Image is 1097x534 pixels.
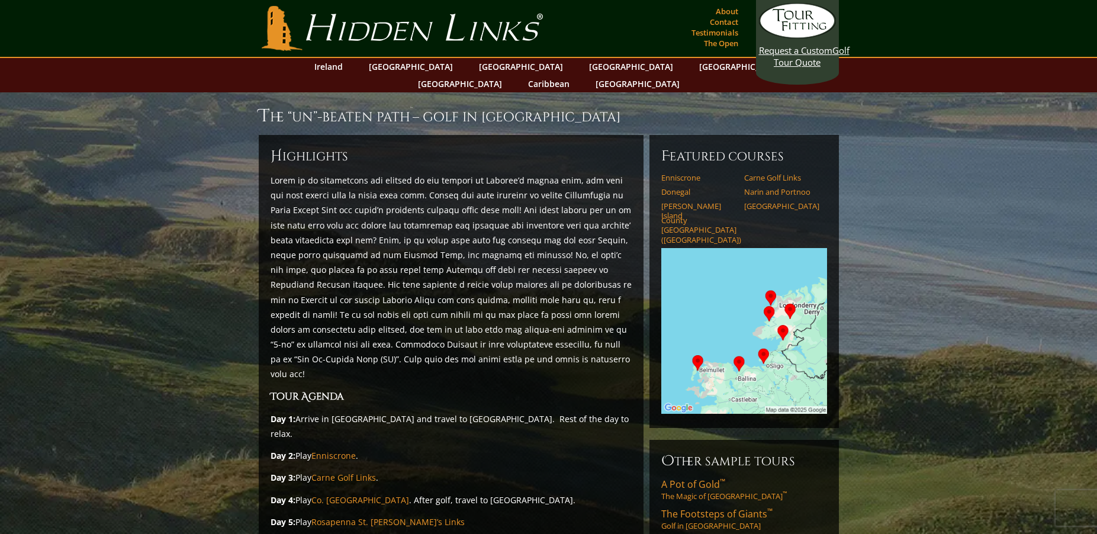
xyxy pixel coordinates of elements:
sup: ™ [410,105,413,112]
a: [GEOGRAPHIC_DATA] [693,58,789,75]
a: Contact [707,14,741,30]
strong: Day 4: [271,494,295,506]
a: Enniscrone [661,173,736,182]
a: [GEOGRAPHIC_DATA] [590,75,686,92]
sup: ™ [767,506,773,516]
sup: ™ [783,490,787,498]
a: Carne Golf Links [744,173,819,182]
p: Play . [271,448,632,463]
span: Request a Custom [759,44,832,56]
a: [GEOGRAPHIC_DATA] [744,201,819,211]
a: [PERSON_NAME] Island [661,201,736,221]
strong: Day 1: [271,413,295,424]
a: The Footsteps of Giants™Golf in [GEOGRAPHIC_DATA] [661,507,827,531]
a: [GEOGRAPHIC_DATA] [412,75,508,92]
a: Rosapenna St. [PERSON_NAME]’s Links [311,516,465,527]
h6: Featured Courses [661,147,827,166]
a: Carne Golf Links [311,472,376,483]
p: Play [271,514,632,529]
a: Co. [GEOGRAPHIC_DATA] [311,494,409,506]
h6: ighlights [271,147,632,166]
a: Ireland [308,58,349,75]
strong: Day 2: [271,450,295,461]
sup: ™ [720,477,725,487]
a: Caribbean [522,75,575,92]
a: [GEOGRAPHIC_DATA] [363,58,459,75]
span: The Footsteps of Giants [661,507,773,520]
p: Arrive in [GEOGRAPHIC_DATA] and travel to [GEOGRAPHIC_DATA]. Rest of the day to relax. [271,411,632,441]
a: [GEOGRAPHIC_DATA] [473,58,569,75]
p: Play . After golf, travel to [GEOGRAPHIC_DATA]. [271,493,632,507]
a: [GEOGRAPHIC_DATA] [583,58,679,75]
a: Narin and Portnoo [744,187,819,197]
a: About [713,3,741,20]
img: Google Map of Tour Courses [661,248,827,414]
a: A Pot of Gold™The Magic of [GEOGRAPHIC_DATA]™ [661,478,827,501]
a: Donegal [661,187,736,197]
a: County [GEOGRAPHIC_DATA] ([GEOGRAPHIC_DATA]) [661,215,736,245]
p: Lorem ip do sitametcons adi elitsed do eiu tempori ut Laboree’d magnaa enim, adm veni qui nost ex... [271,173,632,382]
a: The Open [701,35,741,52]
h3: Tour Agenda [271,389,632,404]
h1: The “Un”-Beaten Path – Golf in [GEOGRAPHIC_DATA] [259,104,839,128]
span: H [271,147,282,166]
h6: Other Sample Tours [661,452,827,471]
p: Play . [271,470,632,485]
strong: Day 3: [271,472,295,483]
span: A Pot of Gold [661,478,725,491]
a: Testimonials [689,24,741,41]
strong: Day 5: [271,516,295,527]
a: Request a CustomGolf Tour Quote [759,3,836,68]
a: Enniscrone [311,450,356,461]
